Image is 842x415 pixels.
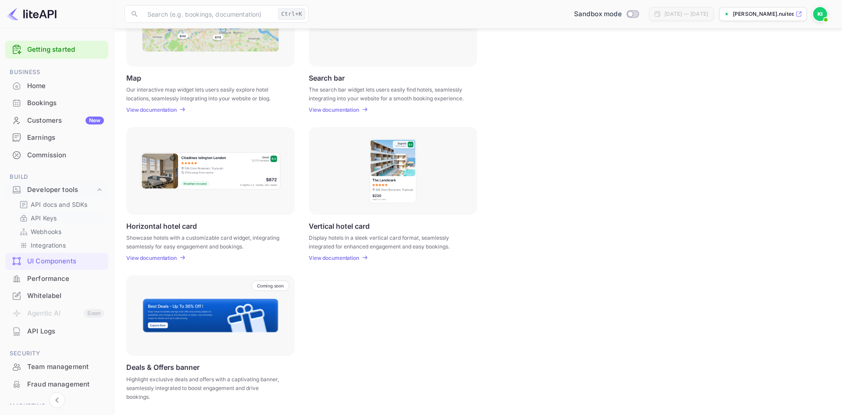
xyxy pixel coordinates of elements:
[126,255,177,261] p: View documentation
[27,133,104,143] div: Earnings
[664,10,708,18] div: [DATE] — [DATE]
[31,227,61,236] p: Webhooks
[19,213,101,223] a: API Keys
[5,182,108,198] div: Developer tools
[309,85,466,101] p: The search bar widget lets users easily find hotels, seamlessly integrating into your website for...
[5,95,108,111] a: Bookings
[5,129,108,145] a: Earnings
[5,78,108,95] div: Home
[27,81,104,91] div: Home
[5,147,108,163] a: Commission
[571,9,642,19] div: Switch to Production mode
[5,147,108,164] div: Commission
[19,200,101,209] a: API docs and SDKs
[5,270,108,287] div: Performance
[5,376,108,392] a: Fraud management
[27,326,104,337] div: API Logs
[5,401,108,411] span: Marketing
[140,152,281,190] img: Horizontal hotel card Frame
[126,106,179,113] a: View documentation
[142,5,275,23] input: Search (e.g. bookings, documentation)
[16,239,105,252] div: Integrations
[86,117,104,124] div: New
[5,112,108,128] a: CustomersNew
[27,98,104,108] div: Bookings
[733,10,794,18] p: [PERSON_NAME].nuitee...
[142,298,279,333] img: Banner Frame
[574,9,622,19] span: Sandbox mode
[309,74,345,82] p: Search bar
[126,234,284,249] p: Showcase hotels with a customizable card widget, integrating seamlessly for easy engagement and b...
[278,8,305,20] div: Ctrl+K
[5,287,108,304] a: Whitelabel
[126,255,179,261] a: View documentation
[7,7,57,21] img: LiteAPI logo
[309,255,362,261] a: View documentation
[5,358,108,376] div: Team management
[813,7,827,21] img: King Iboy
[309,106,362,113] a: View documentation
[5,349,108,358] span: Security
[126,74,141,82] p: Map
[369,138,417,204] img: Vertical hotel card Frame
[309,234,466,249] p: Display hotels in a sleek vertical card format, seamlessly integrated for enhanced engagement and...
[27,362,104,372] div: Team management
[27,150,104,160] div: Commission
[5,323,108,340] div: API Logs
[309,222,370,230] p: Vertical hotel card
[126,375,284,401] p: Highlight exclusive deals and offers with a captivating banner, seamlessly integrated to boost en...
[5,78,108,94] a: Home
[27,116,104,126] div: Customers
[49,392,65,408] button: Collapse navigation
[31,241,66,250] p: Integrations
[5,323,108,339] a: API Logs
[5,95,108,112] div: Bookings
[5,253,108,269] a: UI Components
[16,198,105,211] div: API docs and SDKs
[257,283,284,288] p: Coming soon
[126,363,200,372] p: Deals & Offers banner
[126,222,197,230] p: Horizontal hotel card
[27,45,104,55] a: Getting started
[27,185,95,195] div: Developer tools
[5,253,108,270] div: UI Components
[19,241,101,250] a: Integrations
[27,274,104,284] div: Performance
[27,291,104,301] div: Whitelabel
[27,380,104,390] div: Fraud management
[27,256,104,266] div: UI Components
[309,255,359,261] p: View documentation
[16,225,105,238] div: Webhooks
[31,213,57,223] p: API Keys
[16,212,105,224] div: API Keys
[31,200,88,209] p: API docs and SDKs
[5,67,108,77] span: Business
[19,227,101,236] a: Webhooks
[5,287,108,305] div: Whitelabel
[5,358,108,375] a: Team management
[5,270,108,287] a: Performance
[126,85,284,101] p: Our interactive map widget lets users easily explore hotel locations, seamlessly integrating into...
[126,106,177,113] p: View documentation
[5,172,108,182] span: Build
[5,41,108,59] div: Getting started
[309,106,359,113] p: View documentation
